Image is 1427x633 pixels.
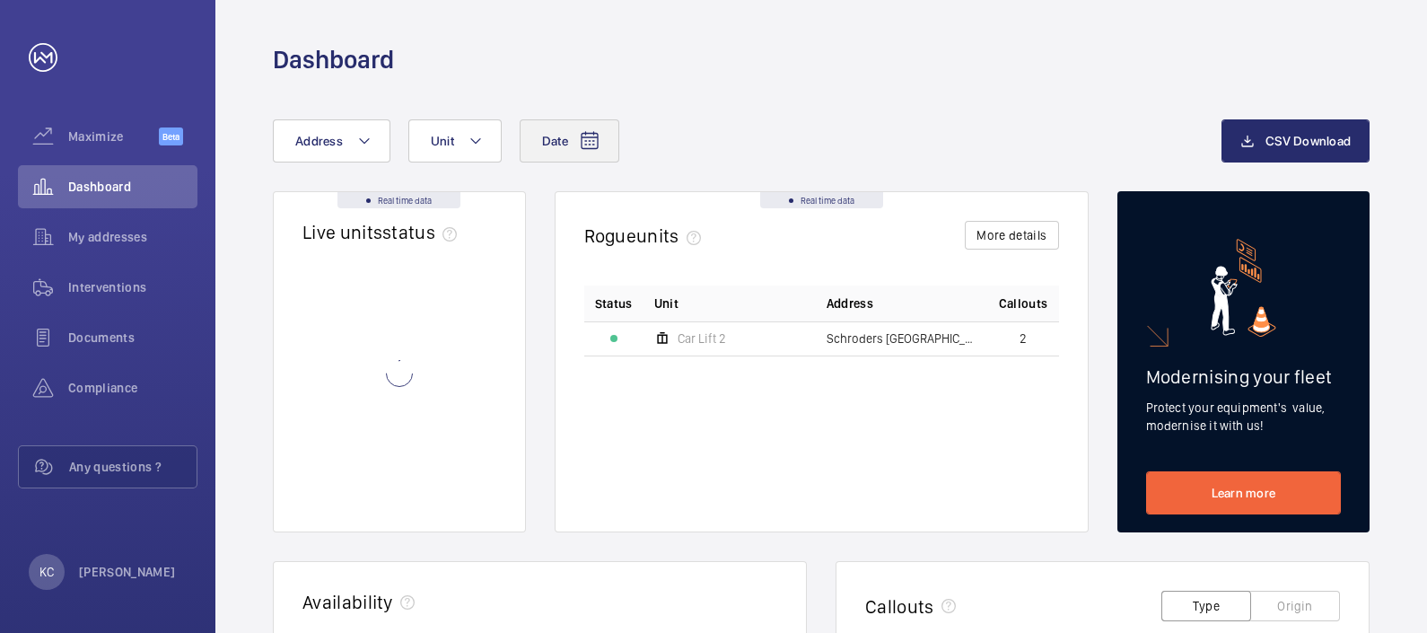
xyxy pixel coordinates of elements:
[408,119,502,163] button: Unit
[595,295,633,312] p: Status
[1211,239,1276,337] img: marketing-card.svg
[520,119,619,163] button: Date
[68,228,197,246] span: My addresses
[654,295,678,312] span: Unit
[68,278,197,296] span: Interventions
[1146,399,1342,435] p: Protect your equipment's value, modernise it with us!
[68,329,197,347] span: Documents
[69,458,197,476] span: Any questions ?
[1146,365,1342,388] h2: Modernising your fleet
[542,134,568,148] span: Date
[302,591,393,613] h2: Availability
[159,127,183,145] span: Beta
[760,192,883,208] div: Real time data
[382,221,464,243] span: status
[678,332,726,345] span: Car Lift 2
[636,224,708,247] span: units
[827,332,977,345] span: Schroders [GEOGRAPHIC_DATA] - [STREET_ADDRESS]
[79,563,176,581] p: [PERSON_NAME]
[68,127,159,145] span: Maximize
[68,178,197,196] span: Dashboard
[865,595,934,618] h2: Callouts
[1161,591,1251,621] button: Type
[68,379,197,397] span: Compliance
[827,295,873,312] span: Address
[273,119,390,163] button: Address
[1146,471,1342,514] a: Learn more
[273,43,394,76] h1: Dashboard
[39,563,54,581] p: KC
[337,192,460,208] div: Real time data
[1250,591,1340,621] button: Origin
[1020,332,1027,345] span: 2
[1221,119,1370,163] button: CSV Download
[965,221,1058,250] button: More details
[584,224,708,247] h2: Rogue
[1265,134,1351,148] span: CSV Download
[999,295,1048,312] span: Callouts
[302,221,464,243] h2: Live units
[431,134,454,148] span: Unit
[295,134,343,148] span: Address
